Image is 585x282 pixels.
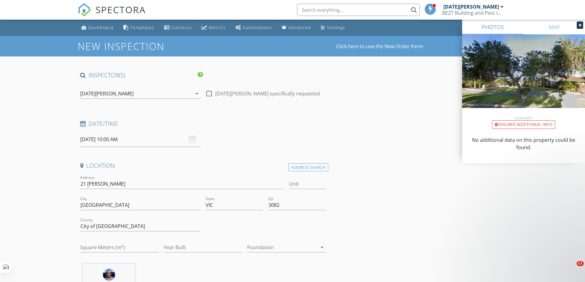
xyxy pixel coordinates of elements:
[78,41,214,52] h1: New Inspection
[462,115,585,120] div: Incorrect?
[171,25,192,30] div: Contacts
[103,268,115,281] img: leadingrajapic_2.jpg
[336,44,423,49] a: Click here to use the New Order Form
[279,22,313,33] a: Advanced
[199,22,228,33] a: Metrics
[88,25,114,30] div: Dashboard
[209,25,226,30] div: Metrics
[288,25,311,30] div: Advanced
[459,22,506,33] a: Support Center
[492,120,555,129] div: Discard Additional info
[162,22,194,33] a: Contacts
[130,25,154,30] div: Templates
[80,91,134,96] div: [DATE][PERSON_NAME]
[80,162,326,170] h4: Location
[442,10,504,16] div: BEZT Building and Pest Inspections Victoria
[318,22,348,33] a: Settings
[78,8,146,21] a: SPECTORA
[243,25,272,30] div: Automations
[121,22,157,33] a: Templates
[318,244,326,251] i: arrow_drop_down
[80,132,201,147] input: Select date
[79,22,116,33] a: Dashboard
[96,3,146,16] span: SPECTORA
[564,261,579,276] iframe: Intercom live chat
[215,91,320,97] label: [DATE][PERSON_NAME] specifically requested
[577,261,584,266] span: 11
[78,3,91,17] img: The Best Home Inspection Software - Spectora
[462,34,585,123] img: streetview
[80,120,326,128] h4: Date/Time
[443,4,499,10] div: [DATE][PERSON_NAME]
[327,25,345,30] div: Settings
[80,71,203,79] h4: INSPECTOR(S)
[524,20,585,34] a: MAP
[288,163,328,172] div: Address Search
[297,4,420,16] input: Search everything...
[193,90,201,97] i: arrow_drop_down
[233,22,274,33] a: Automations (Basic)
[470,136,578,151] p: No additional data on this property could be found.
[462,20,524,34] a: PHOTOS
